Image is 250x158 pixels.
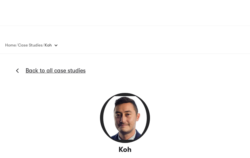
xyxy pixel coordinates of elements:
[26,67,86,74] a: Back to all case studies
[43,42,45,48] div: /
[18,41,43,49] a: Case Studies
[99,92,151,144] img: Koh
[45,42,52,48] div: Koh
[45,39,64,52] div: Koh
[16,42,18,48] div: /
[5,41,16,49] a: Home
[89,145,162,154] h3: Koh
